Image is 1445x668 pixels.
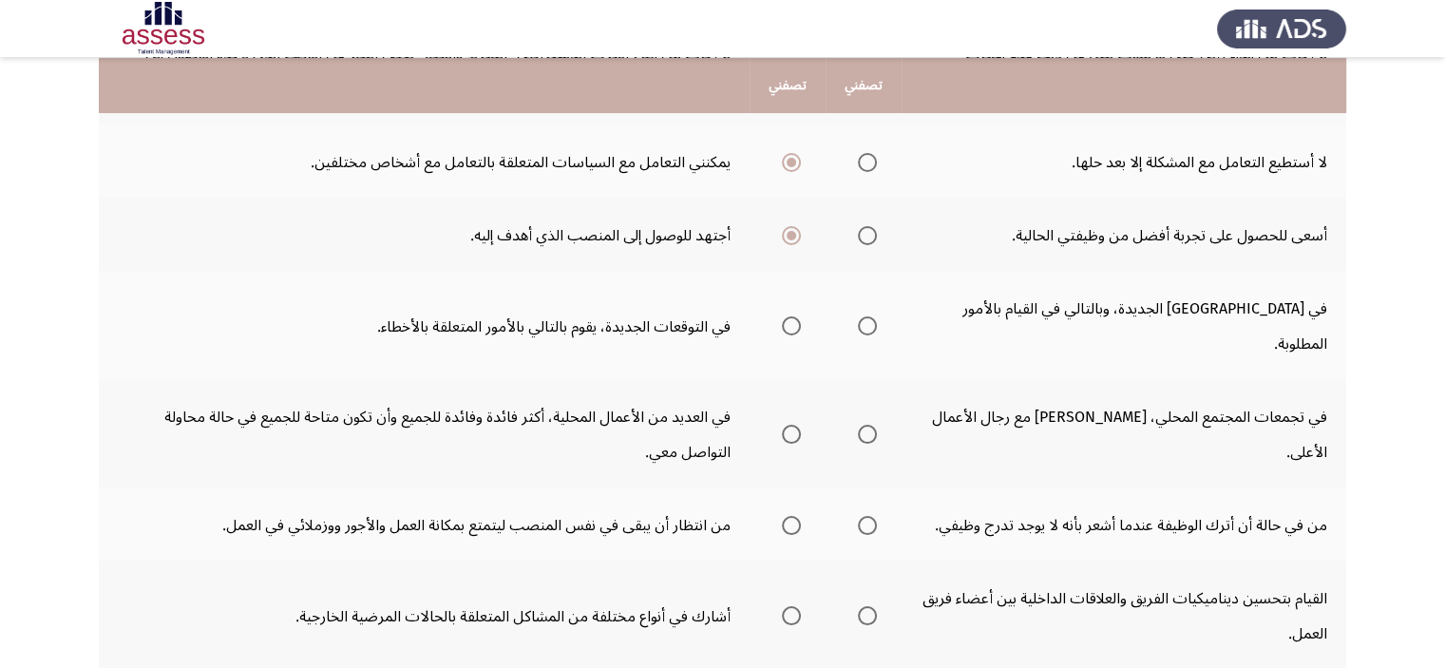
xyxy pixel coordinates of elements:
[164,401,731,468] font: في العديد من الأعمال المحلية، أكثر فائدة وفائدة للجميع وأن تكون متاحة للجميع في حالة محاولة التوا...
[850,219,877,251] mat-radio-group: حدد خيارا
[99,2,228,55] img: شعار تقييم الإمكانات R2 (EN/AR)
[377,311,731,343] font: في التوقعات الجديدة، يقوم بالتالي بالأمور المتعلقة بالأخطاء.
[850,309,877,341] mat-radio-group: حدد خيارا
[850,508,877,541] mat-radio-group: حدد خيارا
[311,146,731,179] font: يمكنني التعامل مع السياسات المتعلقة بالتعامل مع أشخاص مختلفين.
[850,145,877,178] mat-radio-group: حدد خيارا
[470,219,731,252] font: أجتهد للوصول إلى المنصب الذي أهدف إليه.
[774,417,801,449] mat-radio-group: حدد خيارا
[1217,2,1346,55] img: شعار تقييم إدارة المواهب
[922,582,1327,650] font: القيام بتحسين ديناميكيات الفريق والعلاقات الداخلية بين أعضاء فريق العمل.
[774,219,801,251] mat-radio-group: حدد خيارا
[1012,219,1327,252] font: أسعى للحصول على تجربة أفضل من وظيفتي الحالية.
[295,601,731,633] font: أشارك في أنواع مختلفة من المشاكل المتعلقة بالحالات المرضية الخارجية.
[935,509,1327,542] font: من في حالة أن أترك الوظيفة عندما أشعر بأنه لا يوجد تدرج وظيفي.
[774,145,801,178] mat-radio-group: حدد خيارا
[774,599,801,631] mat-radio-group: حدد خيارا
[850,417,877,449] mat-radio-group: حدد خيارا
[1072,146,1327,179] font: لا أستطيع التعامل مع المشكلة إلا بعد حلها.
[769,71,807,99] font: تصفني
[962,293,1327,360] font: في [GEOGRAPHIC_DATA] الجديدة، وبالتالي في القيام بالأمور المطلوبة.
[932,401,1327,468] font: في تجمعات المجتمع المحلي، [PERSON_NAME] مع رجال الأعمال الأعلى.
[845,71,883,99] font: تصفني
[850,599,877,631] mat-radio-group: حدد خيارا
[222,509,731,542] font: من انتظار أن يبقى في نفس المنصب ليتمتع بمكانة العمل والأجور ووزملائي في العمل.
[774,309,801,341] mat-radio-group: حدد خيارا
[774,508,801,541] mat-radio-group: حدد خيارا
